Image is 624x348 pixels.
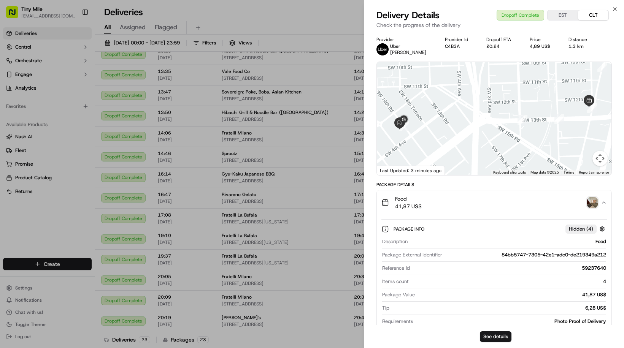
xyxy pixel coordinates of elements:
span: Knowledge Base [15,110,58,118]
div: Last Updated: 3 minutes ago [377,166,445,175]
span: Map data ©2025 [530,170,559,174]
span: Package External Identifier [382,252,442,258]
div: 1.3 km [568,43,593,49]
button: CLT [578,10,608,20]
span: Delivery Details [376,9,440,21]
p: Uber [390,43,426,49]
div: We're available if you need us! [26,80,96,86]
a: Open this area in Google Maps (opens a new window) [379,165,404,175]
button: Map camera controls [592,151,608,166]
a: Powered byPylon [54,128,92,134]
span: Requirements [382,318,413,325]
span: Hidden ( 4 ) [569,226,593,233]
span: Pylon [76,129,92,134]
div: 59237640 [413,265,606,272]
div: 5 [399,121,409,131]
span: Items count [382,278,409,285]
button: Food41,87 US$photo_proof_of_delivery image [377,190,611,215]
div: Provider [376,36,432,43]
div: Start new chat [26,73,125,80]
div: Food41,87 US$photo_proof_of_delivery image [377,215,611,339]
img: uber-new-logo.jpeg [376,43,389,55]
div: 📗 [8,111,14,117]
span: API Documentation [72,110,122,118]
div: 1 [597,62,607,72]
div: 2 [587,103,597,113]
a: Terms (opens in new tab) [564,170,574,174]
div: Package Details [376,182,612,188]
div: Dropoff ETA [486,36,517,43]
button: Start new chat [129,75,138,84]
p: Welcome 👋 [8,30,138,43]
span: Food [395,195,422,202]
span: Reference Id [382,265,410,272]
div: 4 [518,115,527,125]
div: 6,28 US$ [392,305,606,312]
span: Tip [382,305,389,312]
div: 💻 [64,111,70,117]
div: 4,89 US$ [530,43,556,49]
span: [PERSON_NAME] [390,49,426,55]
span: Package Info [394,226,426,232]
div: 3 [554,114,564,124]
button: Keyboard shortcuts [493,170,526,175]
div: Distance [568,36,593,43]
div: 41,87 US$ [418,291,606,298]
a: 📗Knowledge Base [5,107,61,121]
input: Got a question? Start typing here... [20,49,137,57]
button: Hidden (4) [565,224,607,234]
button: EST [548,10,578,20]
span: Description [382,238,408,245]
div: Price [530,36,556,43]
div: Photo Proof of Delivery [416,318,606,325]
img: Google [379,165,404,175]
img: Nash [8,8,23,23]
div: 84bb5747-7305-42e1-adc0-de219349a212 [445,252,606,258]
img: photo_proof_of_delivery image [587,197,598,208]
button: C4B3A [445,43,460,49]
a: Report a map error [579,170,609,174]
span: Package Value [382,291,415,298]
span: 41,87 US$ [395,202,422,210]
div: Food [411,238,606,245]
img: 1736555255976-a54dd68f-1ca7-489b-9aae-adbdc363a1c4 [8,73,21,86]
div: Provider Id [445,36,474,43]
button: See details [480,331,511,342]
p: Check the progress of the delivery [376,21,612,29]
div: 4 [412,278,606,285]
a: 💻API Documentation [61,107,125,121]
div: 20:24 [486,43,517,49]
